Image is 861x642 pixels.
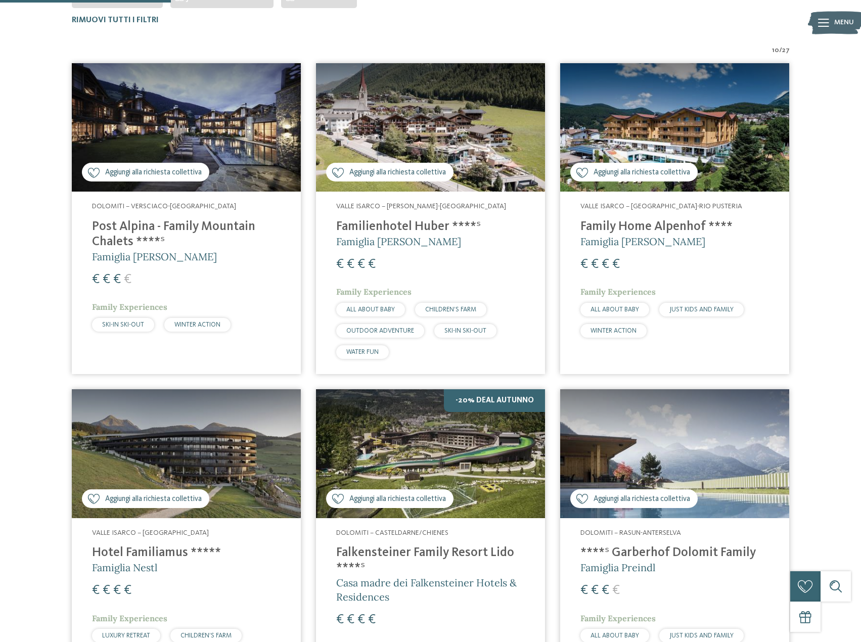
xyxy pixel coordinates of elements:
[368,613,376,626] span: €
[591,328,637,334] span: WINTER ACTION
[580,584,588,597] span: €
[92,203,236,210] span: Dolomiti – Versciaco-[GEOGRAPHIC_DATA]
[612,584,620,597] span: €
[591,632,639,639] span: ALL ABOUT BABY
[669,632,734,639] span: JUST KIDS AND FAMILY
[92,219,281,250] h4: Post Alpina - Family Mountain Chalets ****ˢ
[580,203,742,210] span: Valle Isarco – [GEOGRAPHIC_DATA]-Rio Pusteria
[560,63,789,374] a: Cercate un hotel per famiglie? Qui troverete solo i migliori! Aggiungi alla richiesta collettiva ...
[316,63,545,374] a: Cercate un hotel per famiglie? Qui troverete solo i migliori! Aggiungi alla richiesta collettiva ...
[336,287,412,297] span: Family Experiences
[113,273,121,286] span: €
[591,306,639,313] span: ALL ABOUT BABY
[772,45,779,56] span: 10
[336,235,461,248] span: Famiglia [PERSON_NAME]
[336,545,525,576] h4: Falkensteiner Family Resort Lido ****ˢ
[92,584,100,597] span: €
[336,576,517,603] span: Casa madre dei Falkensteiner Hotels & Residences
[669,306,734,313] span: JUST KIDS AND FAMILY
[102,322,144,328] span: SKI-IN SKI-OUT
[346,349,379,355] span: WATER FUN
[103,273,110,286] span: €
[782,45,790,56] span: 27
[425,306,476,313] span: CHILDREN’S FARM
[591,584,599,597] span: €
[580,613,656,623] span: Family Experiences
[124,273,131,286] span: €
[357,613,365,626] span: €
[591,258,599,271] span: €
[92,273,100,286] span: €
[92,529,209,536] span: Valle Isarco – [GEOGRAPHIC_DATA]
[336,219,525,235] h4: Familienhotel Huber ****ˢ
[72,63,301,374] a: Cercate un hotel per famiglie? Qui troverete solo i migliori! Aggiungi alla richiesta collettiva ...
[72,16,159,24] span: Rimuovi tutti i filtri
[105,167,202,178] span: Aggiungi alla richiesta collettiva
[357,258,365,271] span: €
[580,235,705,248] span: Famiglia [PERSON_NAME]
[113,584,121,597] span: €
[560,389,789,518] img: Cercate un hotel per famiglie? Qui troverete solo i migliori!
[580,529,681,536] span: Dolomiti – Rasun-Anterselva
[180,632,232,639] span: CHILDREN’S FARM
[92,302,167,312] span: Family Experiences
[346,328,414,334] span: OUTDOOR ADVENTURE
[580,561,655,574] span: Famiglia Preindl
[124,584,131,597] span: €
[316,63,545,192] img: Cercate un hotel per famiglie? Qui troverete solo i migliori!
[105,494,202,505] span: Aggiungi alla richiesta collettiva
[336,203,506,210] span: Valle Isarco – [PERSON_NAME]-[GEOGRAPHIC_DATA]
[612,258,620,271] span: €
[316,389,545,518] img: Cercate un hotel per famiglie? Qui troverete solo i migliori!
[580,219,769,235] h4: Family Home Alpenhof ****
[349,494,446,505] span: Aggiungi alla richiesta collettiva
[92,561,157,574] span: Famiglia Nestl
[347,258,354,271] span: €
[92,613,167,623] span: Family Experiences
[594,167,690,178] span: Aggiungi alla richiesta collettiva
[580,258,588,271] span: €
[580,545,769,561] h4: ****ˢ Garberhof Dolomit Family
[368,258,376,271] span: €
[444,328,486,334] span: SKI-IN SKI-OUT
[72,389,301,518] img: Cercate un hotel per famiglie? Qui troverete solo i migliori!
[580,287,656,297] span: Family Experiences
[174,322,220,328] span: WINTER ACTION
[92,250,217,263] span: Famiglia [PERSON_NAME]
[103,584,110,597] span: €
[602,258,609,271] span: €
[560,63,789,192] img: Family Home Alpenhof ****
[72,63,301,192] img: Post Alpina - Family Mountain Chalets ****ˢ
[346,306,395,313] span: ALL ABOUT BABY
[594,494,690,505] span: Aggiungi alla richiesta collettiva
[336,529,448,536] span: Dolomiti – Casteldarne/Chienes
[336,258,344,271] span: €
[779,45,782,56] span: /
[102,632,150,639] span: LUXURY RETREAT
[349,167,446,178] span: Aggiungi alla richiesta collettiva
[602,584,609,597] span: €
[336,613,344,626] span: €
[347,613,354,626] span: €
